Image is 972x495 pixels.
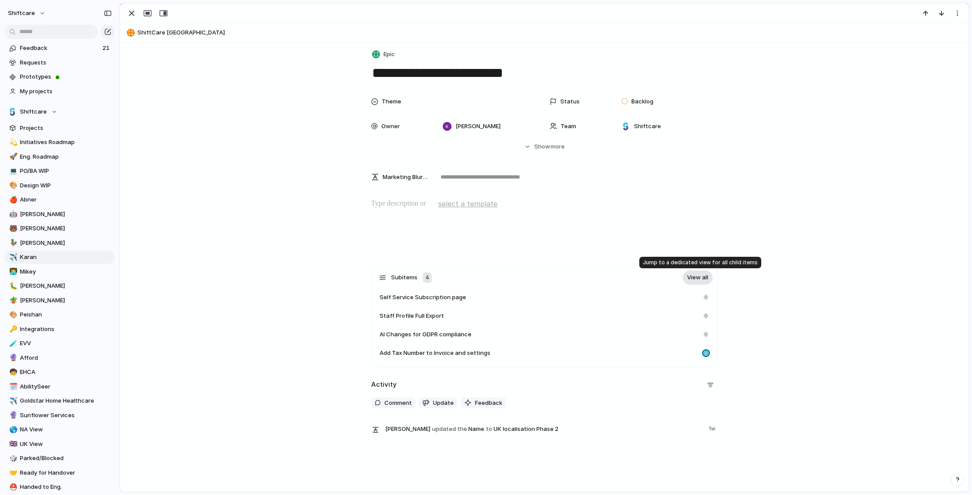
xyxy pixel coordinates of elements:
div: 🔑 [9,324,15,334]
span: [PERSON_NAME] [20,210,112,219]
span: NA View [20,425,112,434]
div: 🎲Parked/Blocked [4,452,115,465]
span: Requests [20,58,112,67]
span: [PERSON_NAME] [20,282,112,290]
span: Self Service Subscription page [380,293,466,302]
a: 🐛[PERSON_NAME] [4,279,115,293]
span: EHCA [20,368,112,377]
span: shiftcare [8,9,35,18]
a: 🚀Eng. Roadmap [4,150,115,164]
span: select a template [438,198,497,209]
button: 🐻 [8,224,17,233]
span: Status [560,97,580,106]
div: ⛑️Handed to Eng. [4,480,115,494]
div: 👨‍💻 [9,267,15,277]
div: 🤝 [9,468,15,478]
span: Name UK localisation Phase 2 [385,423,703,435]
div: 💫 [9,137,15,148]
a: My projects [4,85,115,98]
a: Requests [4,56,115,69]
div: 🤖[PERSON_NAME] [4,208,115,221]
span: Mikey [20,267,112,276]
div: 🍎Abner [4,193,115,206]
a: 💫Initiatives Roadmap [4,136,115,149]
div: Jump to a dedicated view for all child items [639,257,761,268]
div: ⛑️ [9,482,15,492]
a: 🇬🇧UK View [4,438,115,451]
button: ✈️ [8,253,17,262]
span: AI Changes for GDPR compliance [380,330,471,339]
a: 🔮Sunflower Services [4,409,115,422]
button: 🎲 [8,454,17,463]
div: 💻 [9,166,15,176]
button: 🚀 [8,152,17,161]
div: 🍎 [9,195,15,205]
div: 🦆 [9,238,15,248]
a: 👨‍💻Mikey [4,265,115,278]
div: 🎲 [9,453,15,464]
button: 🧒 [8,368,17,377]
div: 🔮Afford [4,351,115,365]
button: 🎨 [8,181,17,190]
div: 🧒EHCA [4,366,115,379]
span: Owner [381,122,400,131]
a: Prototypes [4,70,115,84]
a: 🎨Design WIP [4,179,115,192]
div: 🦆[PERSON_NAME] [4,236,115,250]
span: ShiftCare [GEOGRAPHIC_DATA] [137,28,964,37]
button: 🐛 [8,282,17,290]
span: [PERSON_NAME] [20,296,112,305]
button: 🦆 [8,239,17,247]
span: [PERSON_NAME] [20,224,112,233]
span: [PERSON_NAME] [456,122,501,131]
button: 👨‍💻 [8,267,17,276]
span: Karan [20,253,112,262]
div: 4 [423,272,432,283]
span: Theme [382,97,401,106]
span: Staff Profile Full Export [380,312,444,320]
span: Comment [384,399,412,407]
a: View all [683,270,713,285]
button: ⛑️ [8,483,17,491]
div: 🚀 [9,152,15,162]
span: Goldstar Home Healthcare [20,396,112,405]
div: 🗓️AbilitySeer [4,380,115,393]
a: 🔑Integrations [4,323,115,336]
button: Comment [371,397,415,409]
a: 🧪EVV [4,337,115,350]
div: ✈️Goldstar Home Healthcare [4,394,115,407]
button: 💫 [8,138,17,147]
span: Handed to Eng. [20,483,112,491]
button: 🔮 [8,354,17,362]
a: Projects [4,122,115,135]
div: 🐻[PERSON_NAME] [4,222,115,235]
div: ✈️ [9,396,15,406]
span: Projects [20,124,112,133]
span: AbilitySeer [20,382,112,391]
div: 🇬🇧 [9,439,15,449]
h2: Activity [371,380,397,390]
div: 🪴 [9,295,15,305]
span: Peishan [20,310,112,319]
div: 🌎 [9,425,15,435]
span: Update [433,399,454,407]
div: 🐛 [9,281,15,291]
button: 🪴 [8,296,17,305]
button: 🤖 [8,210,17,219]
button: Feedback [461,397,506,409]
a: 🪴[PERSON_NAME] [4,294,115,307]
span: Backlog [631,97,653,106]
button: 🔑 [8,325,17,334]
span: [PERSON_NAME] [20,239,112,247]
button: ShiftCare [GEOGRAPHIC_DATA] [124,26,964,40]
span: Subitems [391,273,418,282]
span: UK View [20,440,112,449]
span: Feedback [20,44,100,53]
span: [PERSON_NAME] [385,425,430,434]
span: Eng. Roadmap [20,152,112,161]
button: Showmore [371,139,718,155]
span: to [486,425,492,434]
span: Ready for Handover [20,468,112,477]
